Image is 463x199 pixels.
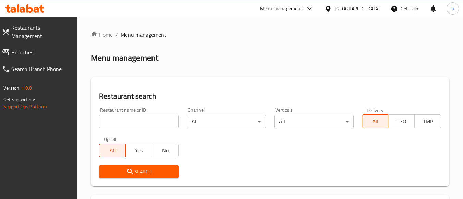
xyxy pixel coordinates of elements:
[414,114,441,128] button: TMP
[99,144,126,157] button: All
[3,84,20,92] span: Version:
[274,115,353,128] div: All
[3,102,47,111] a: Support.OpsPlatform
[99,115,178,128] input: Search for restaurant name or ID..
[187,115,266,128] div: All
[91,30,449,39] nav: breadcrumb
[125,144,152,157] button: Yes
[388,114,415,128] button: TGO
[11,65,72,73] span: Search Branch Phone
[3,95,35,104] span: Get support on:
[11,48,72,57] span: Branches
[365,116,386,126] span: All
[155,146,176,156] span: No
[367,108,384,112] label: Delivery
[115,30,118,39] li: /
[91,30,113,39] a: Home
[129,146,149,156] span: Yes
[334,5,380,12] div: [GEOGRAPHIC_DATA]
[91,52,158,63] h2: Menu management
[99,165,178,178] button: Search
[21,84,32,92] span: 1.0.0
[152,144,179,157] button: No
[99,91,441,101] h2: Restaurant search
[362,114,389,128] button: All
[121,30,166,39] span: Menu management
[417,116,438,126] span: TMP
[391,116,412,126] span: TGO
[260,4,302,13] div: Menu-management
[451,5,454,12] span: h
[11,24,72,40] span: Restaurants Management
[102,146,123,156] span: All
[105,167,173,176] span: Search
[104,137,117,141] label: Upsell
